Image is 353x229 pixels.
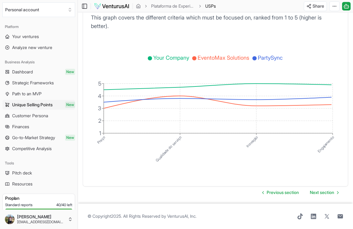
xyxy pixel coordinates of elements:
[2,43,75,52] a: Analyze new venture
[94,2,130,10] img: logo
[155,135,182,162] tspan: Qualidade do serviço
[12,113,48,119] span: Customer Persona
[65,102,75,108] span: New
[2,78,75,88] a: Strategic Frameworks
[2,144,75,153] a: Competitive Analysis
[5,195,72,201] h3: Pro plan
[245,135,259,148] tspan: Inovação
[12,135,55,141] span: Go-to-Market Strategy
[17,220,65,224] span: [EMAIL_ADDRESS][DOMAIN_NAME]
[98,117,101,124] tspan: 2
[2,22,75,32] div: Platform
[99,130,101,136] tspan: 1
[2,89,75,99] a: Path to an MVP
[2,212,75,227] button: [PERSON_NAME][EMAIL_ADDRESS][DOMAIN_NAME]
[317,135,335,153] tspan: Engajamento
[310,189,334,196] span: Next section
[98,80,101,86] tspan: 5
[12,44,52,51] span: Analyze new venture
[2,158,75,168] div: Tools
[2,57,75,67] div: Business Analysis
[65,69,75,75] span: New
[2,111,75,121] a: Customer Persona
[2,122,75,132] a: Finances
[5,214,15,224] img: ACg8ocK5GvR0zmbFT8nnRfSroFWB0Z_4VrJ6a2fg9iWDCNZ-z5XU4ubGsQ=s96-c
[2,168,75,178] a: Pitch deck
[12,146,52,152] span: Competitive Analysis
[12,170,32,176] span: Pitch deck
[151,3,195,9] a: Plataforma de Experiências
[12,181,33,187] span: Resources
[258,186,343,199] nav: pagination
[205,3,216,9] span: USPs
[56,203,72,207] span: 40 / 40 left
[2,32,75,41] a: Your ventures
[313,3,324,9] span: Share
[5,203,33,207] span: Standard reports
[12,69,33,75] span: Dashboard
[2,67,75,77] a: DashboardNew
[258,55,283,61] span: PartySync
[267,189,299,196] span: Previous section
[136,3,216,9] nav: breadcrumb
[12,80,54,86] span: Strategic Frameworks
[90,13,341,30] p: This graph covers the different criteria which must be focused on, ranked from 1 to 5 (higher is ...
[198,55,249,61] span: EventoMax Solutions
[65,135,75,141] span: New
[2,179,75,189] a: Resources
[98,93,101,99] tspan: 4
[2,100,75,110] a: Unique Selling PointsNew
[12,91,42,97] span: Path to an MVP
[304,1,327,11] button: Share
[12,102,53,108] span: Unique Selling Points
[17,214,65,220] span: [PERSON_NAME]
[167,213,196,219] a: VenturusAI, Inc
[96,135,106,145] tspan: Preço
[12,33,39,40] span: Your ventures
[88,213,196,219] span: © Copyright 2025 . All Rights Reserved by .
[2,2,75,17] button: Select an organization
[2,133,75,143] a: Go-to-Market StrategyNew
[153,55,189,61] span: Your Company
[98,105,101,111] tspan: 3
[12,124,29,130] span: Finances
[258,186,304,199] a: Go to previous page
[305,186,343,199] a: Go to next page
